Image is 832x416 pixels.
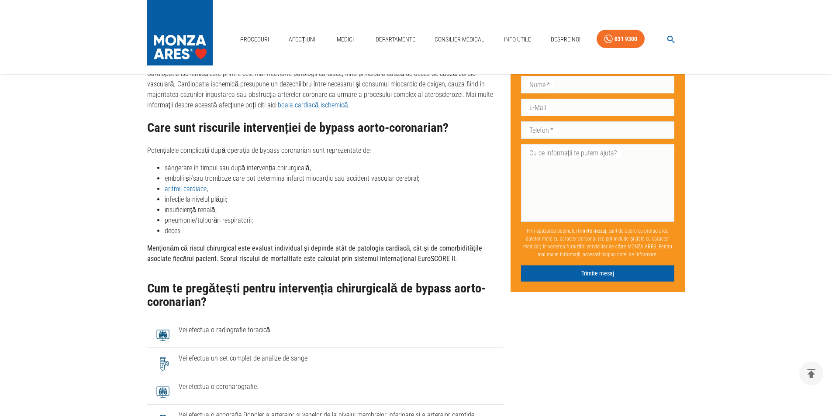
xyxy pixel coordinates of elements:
b: Trimite mesaj [577,228,606,234]
img: Vei efectua o radiografie toracică [154,327,172,344]
li: sângerare în timpul sau după intervenția chirurgicală; [165,163,504,173]
div: 031 9300 [615,34,637,45]
li: insuficiență renală; [165,205,504,215]
span: Vei efectua o radiografie toracică [179,325,497,335]
li: pneumonie/tulburări respiratorii; [165,215,504,226]
a: Afecțiuni [285,31,319,48]
a: Medici [331,31,359,48]
li: infecție la nivelul plăgii; [165,194,504,205]
strong: Menționăm că riscul chirurgical este evaluat individual și depinde atât de patologia cardiacă, câ... [147,244,482,263]
a: Consilier Medical [431,31,488,48]
p: Potențialele complicații după operația de bypass coronarian sunt reprezentate de: [147,145,504,156]
h2: Care sunt riscurile intervenției de bypass aorto-coronarian? [147,121,504,135]
li: ; [165,184,504,194]
p: Cardiopatia ischemică este printre cele mai frecvente patologii cardiace, fiind principala cauză ... [147,69,504,110]
h2: Cum te pregătești pentru intervenția chirurgicală de bypass aorto-coronarian? [147,282,504,309]
a: Info Utile [501,31,535,48]
img: Vei efectua un set complet de analize de sange [154,355,172,372]
button: Trimite mesaj [521,265,675,282]
img: Vei efectua o coronarografie. [154,383,172,401]
a: Departamente [372,31,419,48]
a: boala cardiacă ischemică [278,101,348,109]
a: 031 9300 [597,30,645,48]
p: Prin apăsarea butonului , sunt de acord cu prelucrarea datelor mele cu caracter personal (ce pot ... [521,223,675,262]
a: aritmii cardiace [165,185,207,193]
li: embolii și/sau tromboze care pot determina infarct miocardic sau accident vascular cerebral; [165,173,504,184]
span: Vei efectua o coronarografie. [179,382,497,392]
li: deces. [165,226,504,236]
span: Vei efectua un set complet de analize de sange [179,353,497,364]
button: delete [799,361,823,385]
a: Proceduri [237,31,273,48]
a: Despre Noi [547,31,584,48]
